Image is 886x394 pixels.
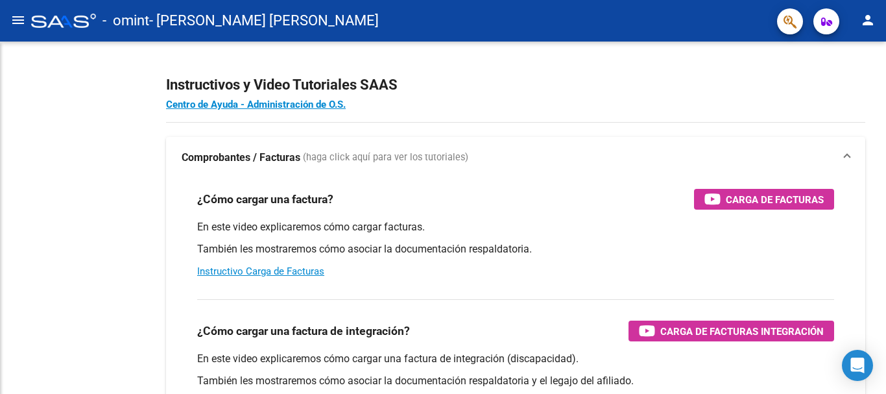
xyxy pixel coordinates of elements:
[197,242,834,256] p: También les mostraremos cómo asociar la documentación respaldatoria.
[197,352,834,366] p: En este video explicaremos cómo cargar una factura de integración (discapacidad).
[197,322,410,340] h3: ¿Cómo cargar una factura de integración?
[166,99,346,110] a: Centro de Ayuda - Administración de O.S.
[182,151,300,165] strong: Comprobantes / Facturas
[197,190,333,208] h3: ¿Cómo cargar una factura?
[303,151,468,165] span: (haga click aquí para ver los tutoriales)
[166,73,865,97] h2: Instructivos y Video Tutoriales SAAS
[102,6,149,35] span: - omint
[197,220,834,234] p: En este video explicaremos cómo cargar facturas.
[694,189,834,210] button: Carga de Facturas
[726,191,824,208] span: Carga de Facturas
[166,137,865,179] mat-expansion-panel-header: Comprobantes / Facturas (haga click aquí para ver los tutoriales)
[197,374,834,388] p: También les mostraremos cómo asociar la documentación respaldatoria y el legajo del afiliado.
[860,12,876,28] mat-icon: person
[197,265,324,277] a: Instructivo Carga de Facturas
[629,321,834,341] button: Carga de Facturas Integración
[149,6,379,35] span: - [PERSON_NAME] [PERSON_NAME]
[660,323,824,339] span: Carga de Facturas Integración
[842,350,873,381] div: Open Intercom Messenger
[10,12,26,28] mat-icon: menu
